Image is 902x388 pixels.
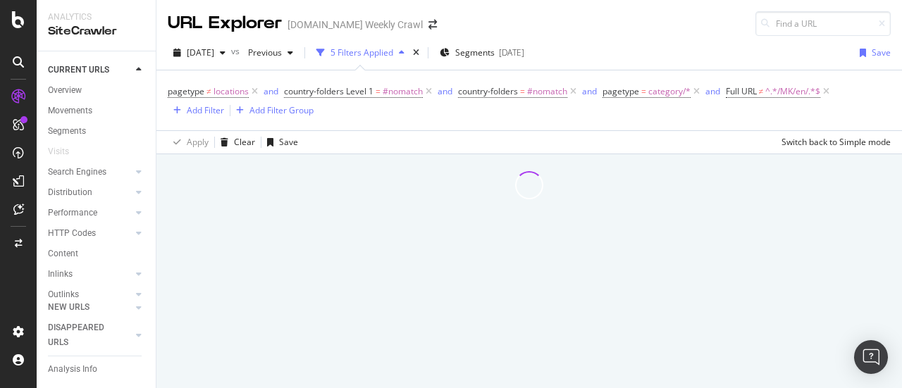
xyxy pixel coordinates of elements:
a: Overview [48,83,146,98]
div: Add Filter Group [249,104,314,116]
a: CURRENT URLS [48,63,132,77]
div: and [582,85,597,97]
span: category/* [648,82,691,101]
a: Search Engines [48,165,132,180]
div: Apply [187,136,209,148]
div: Inlinks [48,267,73,282]
span: #nomatch [527,82,567,101]
button: and [438,85,452,98]
button: Add Filter [168,102,224,119]
button: and [264,85,278,98]
span: country-folders [458,85,518,97]
a: Analysis Info [48,362,146,377]
div: SiteCrawler [48,23,144,39]
span: ≠ [759,85,764,97]
span: #nomatch [383,82,423,101]
button: 5 Filters Applied [311,42,410,64]
button: Save [261,131,298,154]
span: = [376,85,381,97]
a: Content [48,246,146,261]
div: and [705,85,720,97]
a: NEW URLS [48,300,132,315]
span: pagetype [603,85,639,97]
div: Save [872,46,891,58]
button: Apply [168,131,209,154]
a: Distribution [48,185,132,200]
span: Previous [242,46,282,58]
div: Switch back to Simple mode [781,136,891,148]
a: Segments [48,124,146,139]
div: HTTP Codes [48,226,96,241]
span: vs [231,45,242,57]
span: pagetype [168,85,204,97]
button: Add Filter Group [230,102,314,119]
a: DISAPPEARED URLS [48,320,132,350]
span: ≠ [206,85,211,97]
button: Segments[DATE] [434,42,530,64]
span: Segments [455,46,495,58]
div: URL Explorer [168,11,282,35]
span: = [520,85,525,97]
button: Save [854,42,891,64]
div: Open Intercom Messenger [854,340,888,374]
a: Outlinks [48,287,132,302]
a: Inlinks [48,267,132,282]
div: Distribution [48,185,92,200]
div: Analysis Info [48,362,97,377]
button: and [705,85,720,98]
div: Overview [48,83,82,98]
div: Content [48,246,78,261]
div: Save [279,136,298,148]
div: Performance [48,206,97,220]
button: Switch back to Simple mode [776,131,891,154]
span: Full URL [726,85,757,97]
input: Find a URL [755,11,891,36]
div: 5 Filters Applied [330,46,393,58]
div: Search Engines [48,165,106,180]
a: HTTP Codes [48,226,132,241]
div: [DOMAIN_NAME] Weekly Crawl [288,18,423,32]
div: Movements [48,104,92,118]
span: ^.*/MK/en/.*$ [765,82,820,101]
button: Previous [242,42,299,64]
div: Analytics [48,11,144,23]
button: Clear [215,131,255,154]
button: [DATE] [168,42,231,64]
div: CURRENT URLS [48,63,109,77]
a: Visits [48,144,83,159]
div: NEW URLS [48,300,89,315]
button: and [582,85,597,98]
span: locations [214,82,249,101]
div: Add Filter [187,104,224,116]
div: and [264,85,278,97]
a: Performance [48,206,132,220]
div: Outlinks [48,287,79,302]
div: Clear [234,136,255,148]
div: Visits [48,144,69,159]
div: arrow-right-arrow-left [428,20,437,30]
span: country-folders Level 1 [284,85,373,97]
div: times [410,46,422,60]
div: [DATE] [499,46,524,58]
div: and [438,85,452,97]
span: = [641,85,646,97]
span: 2025 Oct. 9th [187,46,214,58]
div: Segments [48,124,86,139]
a: Movements [48,104,146,118]
div: DISAPPEARED URLS [48,320,119,350]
